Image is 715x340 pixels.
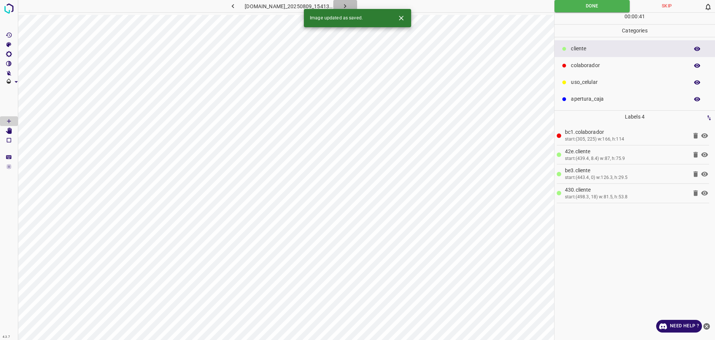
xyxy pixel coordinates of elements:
div: start:(305, 225) w:166, h:114 [565,136,687,143]
div: colaborador [554,57,715,74]
div: start:(443.4, 0) w:126.3, h:29.5 [565,174,687,181]
img: logo [2,2,16,15]
p: Labels 4 [557,111,713,123]
p: 430.​​cliente [565,186,687,194]
p: ​​cliente [571,45,685,53]
div: uso_celular [554,74,715,91]
div: apertura_caja [554,91,715,107]
button: Close [394,11,408,25]
p: be3.​​cliente [565,167,687,174]
p: Categories [554,25,715,37]
div: 4.3.7 [1,334,12,340]
div: ​​cliente [554,40,715,57]
span: Image updated as saved. [310,15,363,22]
p: apertura_caja [571,95,685,103]
p: 00 [625,13,630,21]
button: close-help [702,320,711,333]
p: 42e.​​cliente [565,148,687,155]
div: start:(498.3, 18) w:81.5, h:53.8 [565,194,687,201]
p: colaborador [571,62,685,69]
div: start:(439.4, 8.4) w:87, h:75.9 [565,155,687,162]
h6: [DOMAIN_NAME]_20250809_154137_000001860.jpg [245,2,333,12]
div: : : [625,13,645,24]
p: bc1.colaborador [565,128,687,136]
p: 41 [639,13,645,21]
a: Need Help ? [656,320,702,333]
p: 00 [632,13,638,21]
p: uso_celular [571,78,685,86]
